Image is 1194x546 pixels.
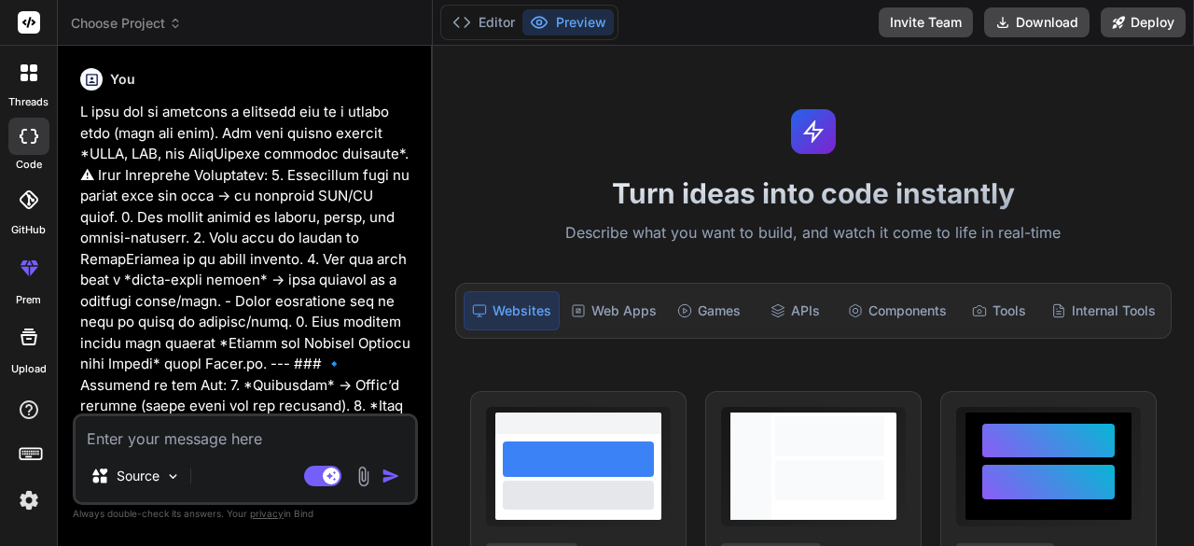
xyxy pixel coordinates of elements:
img: attachment [353,466,374,487]
label: prem [16,292,41,308]
button: Download [984,7,1090,37]
span: privacy [250,508,284,519]
div: Internal Tools [1044,291,1163,330]
p: Always double-check its answers. Your in Bind [73,505,418,523]
img: icon [382,467,400,485]
div: APIs [754,291,836,330]
div: Web Apps [563,291,664,330]
button: Preview [522,9,614,35]
img: Pick Models [165,469,181,484]
div: Games [668,291,750,330]
div: Components [840,291,954,330]
button: Invite Team [879,7,973,37]
img: settings [13,484,45,516]
p: Source [117,467,160,485]
label: Upload [11,361,47,377]
div: Websites [464,291,560,330]
p: Describe what you want to build, and watch it come to life in real-time [444,221,1183,245]
label: GitHub [11,222,46,238]
button: Deploy [1101,7,1186,37]
div: Tools [958,291,1040,330]
label: threads [8,94,49,110]
label: code [16,157,42,173]
h6: You [110,70,135,89]
button: Editor [445,9,522,35]
span: Choose Project [71,14,182,33]
h1: Turn ideas into code instantly [444,176,1183,210]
